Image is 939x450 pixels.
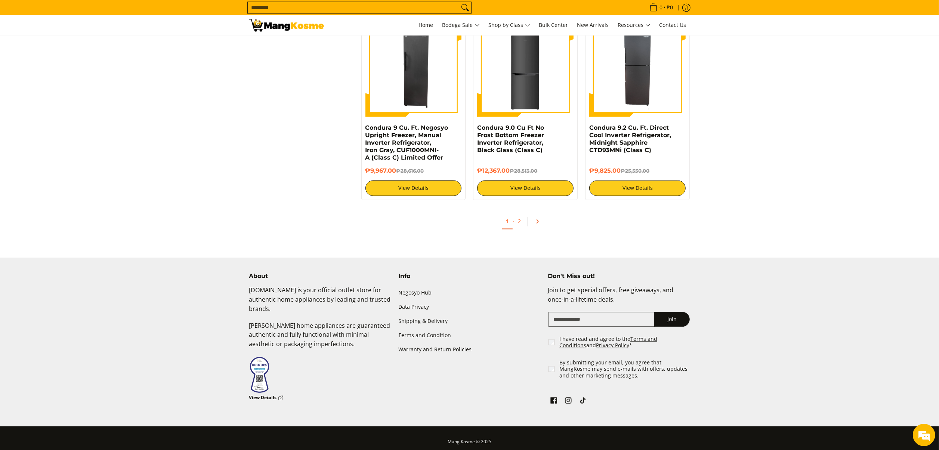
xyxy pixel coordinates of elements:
a: View Details [477,180,574,196]
a: Condura 9.0 Cu Ft No Frost Bottom Freezer Inverter Refrigerator, Black Glass (Class C) [477,124,544,154]
span: Contact Us [660,21,686,28]
h6: ₱9,825.00 [589,167,686,175]
h6: ₱12,367.00 [477,167,574,175]
del: ₱25,550.00 [621,168,649,174]
span: ₱0 [666,5,674,10]
a: Resources [614,15,654,35]
a: View Details [589,180,686,196]
p: [DOMAIN_NAME] is your official outlet store for authentic home appliances by leading and trusted ... [249,286,391,321]
img: Class C Home &amp; Business Appliances: Up to 70% Off l Mang Kosme | Page 2 [249,19,324,31]
h6: ₱9,967.00 [365,167,462,175]
a: 1 [502,214,513,229]
a: Terms and Conditions [559,335,657,349]
del: ₱28,616.00 [396,168,424,174]
a: View Details [365,180,462,196]
a: Warranty and Return Policies [399,343,541,357]
img: Condura 9 Cu. Ft. Negosyo Upright Freezer, Manual Inverter Refrigerator, Iron Gray, CUF1000MNI-A ... [365,20,462,117]
ul: Pagination [358,211,694,235]
a: Bodega Sale [439,15,484,35]
a: Contact Us [656,15,690,35]
a: Bulk Center [535,15,572,35]
button: Join [654,312,690,327]
button: Search [459,2,471,13]
del: ₱28,513.00 [510,168,537,174]
label: I have read and agree to the and * [559,336,691,349]
img: Condura 9.2 Cu. Ft. Direct Cool Inverter Refrigerator, Midnight Sapphire CTD93MNi (Class C) [589,20,686,117]
span: Bodega Sale [442,21,480,30]
label: By submitting your email, you agree that MangKosme may send e-mails with offers, updates and othe... [559,359,691,379]
p: Join to get special offers, free giveaways, and once-in-a-lifetime deals. [548,286,690,312]
a: Condura 9 Cu. Ft. Negosyo Upright Freezer, Manual Inverter Refrigerator, Iron Gray, CUF1000MNI-A ... [365,124,448,161]
a: See Mang Kosme on Instagram [563,395,574,408]
div: Minimize live chat window [123,4,140,22]
span: • [647,3,676,12]
textarea: Type your message and hit 'Enter' [4,204,142,230]
span: 0 [659,5,664,10]
h4: About [249,272,391,280]
div: Chat with us now [39,42,126,52]
a: Terms and Condition [399,329,541,343]
p: [PERSON_NAME] home appliances are guaranteed authentic and fully functional with minimal aestheti... [249,321,391,356]
span: New Arrivals [577,21,609,28]
span: Shop by Class [489,21,530,30]
span: · [513,218,514,225]
span: Resources [618,21,651,30]
a: Privacy Policy [596,342,629,349]
a: See Mang Kosme on Facebook [549,395,559,408]
h4: Don't Miss out! [548,272,690,280]
img: Condura 9.0 Cu Ft No Frost Bottom Freezer Inverter Refrigerator, Black Glass (Class C) [477,20,574,117]
span: Home [419,21,433,28]
a: Condura 9.2 Cu. Ft. Direct Cool Inverter Refrigerator, Midnight Sapphire CTD93MNi (Class C) [589,124,671,154]
a: View Details [249,393,284,403]
a: Data Privacy [399,300,541,314]
a: 2 [514,214,525,228]
a: New Arrivals [574,15,613,35]
a: See Mang Kosme on TikTok [578,395,588,408]
a: Shop by Class [485,15,534,35]
a: Home [415,15,437,35]
h4: Info [399,272,541,280]
img: Data Privacy Seal [249,356,270,393]
span: We're online! [43,94,103,170]
nav: Main Menu [331,15,690,35]
span: Bulk Center [539,21,568,28]
a: Negosyo Hub [399,286,541,300]
a: Shipping & Delivery [399,314,541,328]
